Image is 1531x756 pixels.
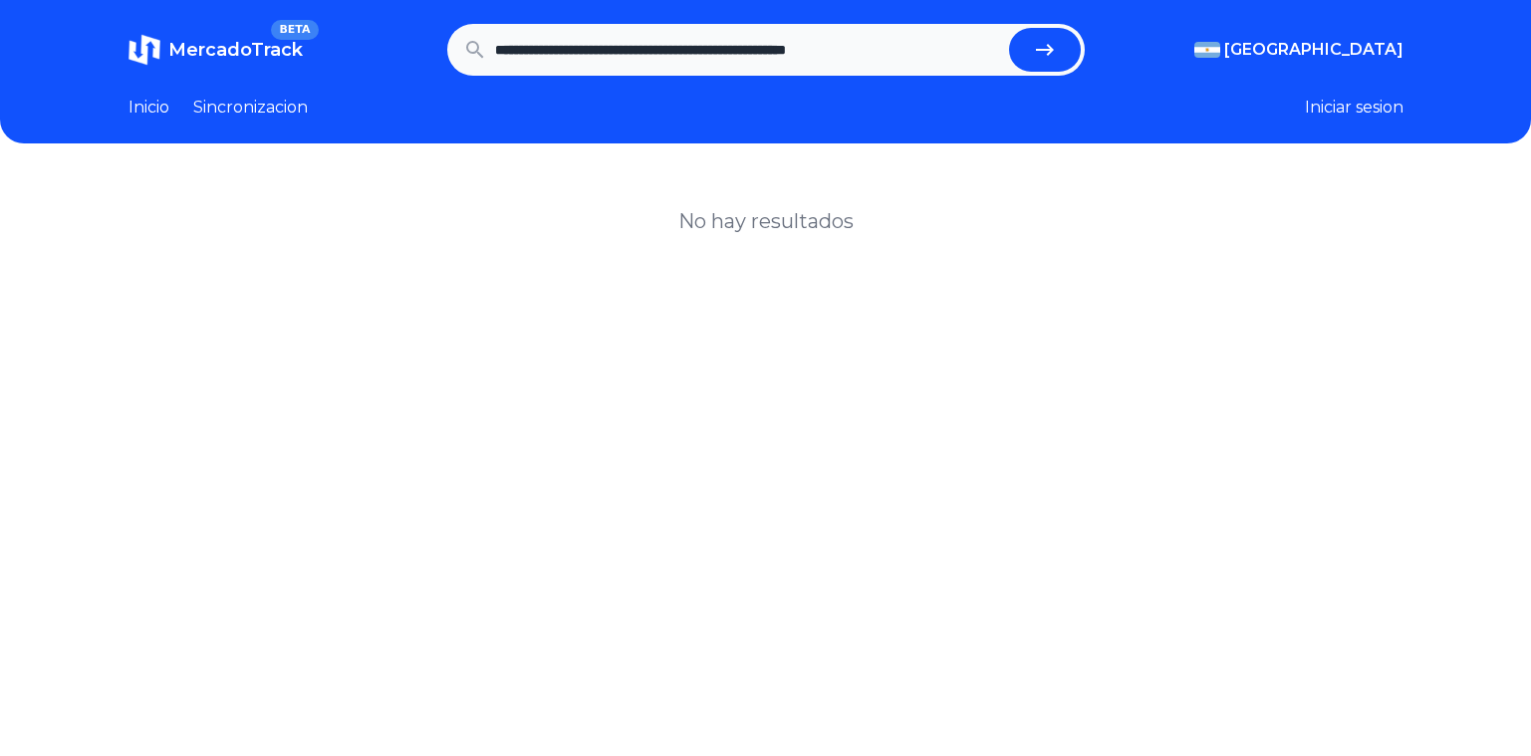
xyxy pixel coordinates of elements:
[1305,96,1403,120] button: Iniciar sesion
[1194,42,1220,58] img: Argentina
[128,96,169,120] a: Inicio
[1224,38,1403,62] span: [GEOGRAPHIC_DATA]
[271,20,318,40] span: BETA
[128,34,303,66] a: MercadoTrackBETA
[168,39,303,61] span: MercadoTrack
[678,207,854,235] h1: No hay resultados
[1194,38,1403,62] button: [GEOGRAPHIC_DATA]
[193,96,308,120] a: Sincronizacion
[128,34,160,66] img: MercadoTrack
